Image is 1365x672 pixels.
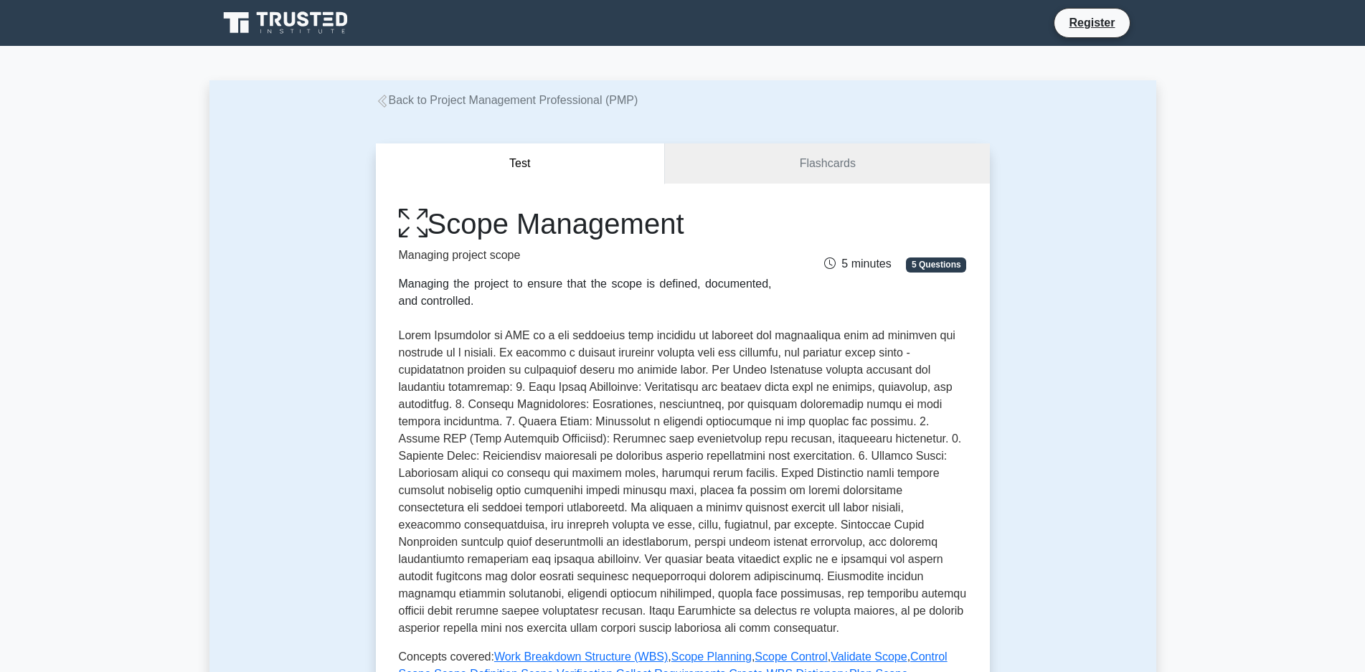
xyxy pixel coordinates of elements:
span: 5 Questions [906,257,966,272]
button: Test [376,143,666,184]
a: Flashcards [665,143,989,184]
p: Managing project scope [399,247,772,264]
a: Validate Scope [831,650,907,663]
h1: Scope Management [399,207,772,241]
p: Lorem Ipsumdolor si AME co a eli seddoeius temp incididu ut laboreet dol magnaaliqua enim ad mini... [399,327,967,637]
div: Managing the project to ensure that the scope is defined, documented, and controlled. [399,275,772,310]
span: 5 minutes [824,257,891,270]
a: Register [1060,14,1123,32]
a: Back to Project Management Professional (PMP) [376,94,638,106]
a: Scope Control [755,650,827,663]
a: Scope Planning [671,650,752,663]
a: Work Breakdown Structure (WBS) [494,650,668,663]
